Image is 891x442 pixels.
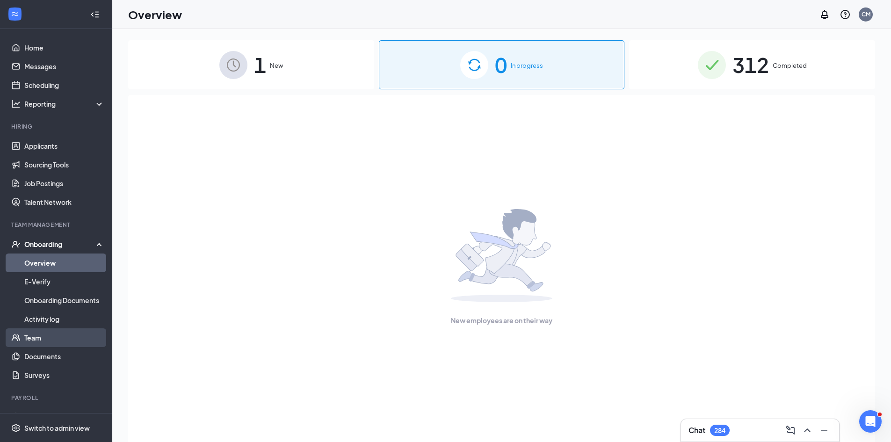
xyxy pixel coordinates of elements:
[800,423,815,438] button: ChevronUp
[24,239,96,249] div: Onboarding
[24,254,104,272] a: Overview
[840,9,851,20] svg: QuestionInfo
[24,423,90,433] div: Switch to admin view
[688,425,705,435] h3: Chat
[24,347,104,366] a: Documents
[11,99,21,109] svg: Analysis
[819,425,830,436] svg: Minimize
[11,239,21,249] svg: UserCheck
[24,366,104,384] a: Surveys
[24,408,104,427] a: PayrollCrown
[24,57,104,76] a: Messages
[24,38,104,57] a: Home
[24,328,104,347] a: Team
[24,193,104,211] a: Talent Network
[11,123,102,130] div: Hiring
[24,272,104,291] a: E-Verify
[817,423,832,438] button: Minimize
[128,7,182,22] h1: Overview
[24,99,105,109] div: Reporting
[714,427,725,435] div: 284
[732,49,769,81] span: 312
[254,49,266,81] span: 1
[270,61,283,70] span: New
[819,9,830,20] svg: Notifications
[24,310,104,328] a: Activity log
[90,10,100,19] svg: Collapse
[802,425,813,436] svg: ChevronUp
[859,410,882,433] iframe: Intercom live chat
[785,425,796,436] svg: ComposeMessage
[451,315,552,326] span: New employees are on their way
[24,291,104,310] a: Onboarding Documents
[11,221,102,229] div: Team Management
[24,137,104,155] a: Applicants
[783,423,798,438] button: ComposeMessage
[24,174,104,193] a: Job Postings
[10,9,20,19] svg: WorkstreamLogo
[495,49,507,81] span: 0
[24,76,104,94] a: Scheduling
[511,61,543,70] span: In progress
[11,423,21,433] svg: Settings
[24,155,104,174] a: Sourcing Tools
[11,394,102,402] div: Payroll
[773,61,807,70] span: Completed
[862,10,870,18] div: CM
